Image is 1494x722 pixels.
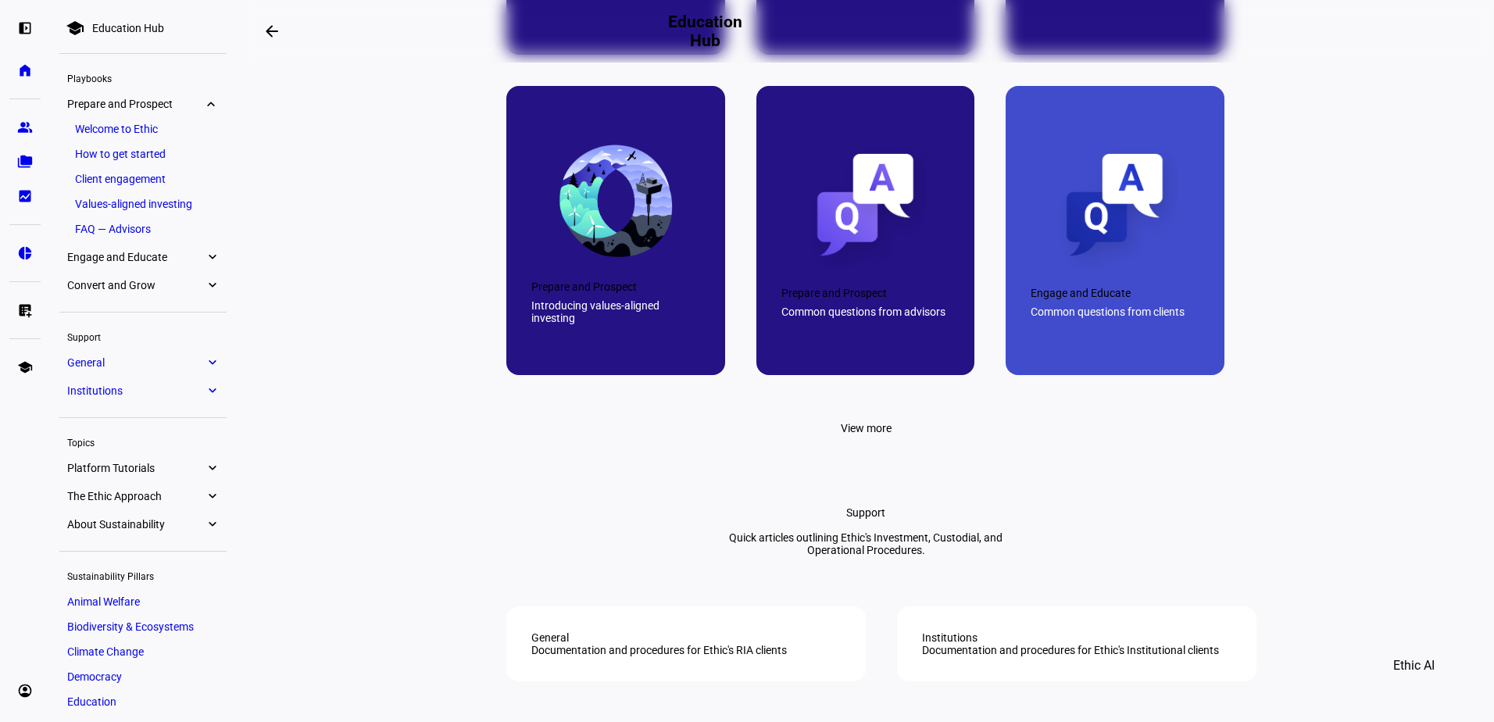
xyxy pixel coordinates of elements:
div: Topics [59,431,227,452]
div: Education Hub [92,22,164,34]
span: Platform Tutorials [67,462,205,474]
eth-mat-symbol: account_circle [17,683,33,699]
span: Education [67,695,116,708]
a: Democracy [59,666,227,688]
span: About Sustainability [67,518,205,531]
eth-mat-symbol: expand_more [205,277,219,293]
span: Animal Welfare [67,595,140,608]
div: Engage and Educate [1031,287,1199,299]
div: Prepare and Prospect [531,281,700,293]
eth-mat-symbol: expand_more [205,355,219,370]
eth-mat-symbol: left_panel_open [17,20,33,36]
div: Sustainability Pillars [59,564,227,586]
div: Documentation and procedures for Ethic's Institutional clients [922,644,1219,656]
img: 67c0a1a2267361cccc837e9a_663e60d4891242c5d6cd46c0_QA-advisors.png [803,144,927,268]
div: Support [59,325,227,347]
h2: Education Hub [663,13,748,50]
img: 67c0a1a14fc8855d30016835_663e60d4891242c5d6cd46c1_QA-clients.png [1053,144,1177,268]
span: Convert and Grow [67,279,205,291]
div: Documentation and procedures for Ethic's RIA clients [531,644,787,656]
eth-mat-symbol: expand_more [205,516,219,532]
span: Climate Change [67,645,144,658]
div: Common questions from advisors [781,306,950,318]
span: Biodiversity & Ecosystems [67,620,194,633]
div: General [531,631,569,644]
a: Animal Welfare [59,591,227,613]
a: FAQ — Advisors [67,218,219,240]
a: Education [59,691,227,713]
span: Prepare and Prospect [67,98,205,110]
a: folder_copy [9,146,41,177]
span: The Ethic Approach [67,490,205,502]
eth-mat-symbol: bid_landscape [17,188,33,204]
eth-mat-symbol: expand_more [205,460,219,476]
mat-icon: arrow_backwards [263,22,281,41]
div: Institutions [922,631,978,644]
div: Quick articles outlining Ethic's Investment, Custodial, and Operational Procedures. [709,531,1023,556]
span: Institutions [67,384,205,397]
a: Biodiversity & Ecosystems [59,616,227,638]
a: group [9,112,41,143]
eth-mat-symbol: expand_more [205,249,219,265]
span: Ethic AI [1393,647,1435,684]
eth-mat-symbol: list_alt_add [17,302,33,318]
eth-mat-symbol: expand_more [205,96,219,112]
a: Institutionsexpand_more [59,380,227,402]
div: Prepare and Prospect [781,287,950,299]
a: home [9,55,41,86]
div: Support [846,506,885,519]
a: Client engagement [67,168,219,190]
img: 67c0a1a2f5e9615512c0482a_663e60d4891242c5d6cd46bf_final-mobius.png [553,138,677,262]
eth-mat-symbol: expand_more [205,383,219,399]
a: How to get started [67,143,219,165]
span: Engage and Educate [67,251,205,263]
a: pie_chart [9,238,41,269]
a: Values-aligned investing [67,193,219,215]
a: Welcome to Ethic [67,118,219,140]
eth-mat-symbol: expand_more [205,488,219,504]
button: View more [822,413,910,444]
a: Climate Change [59,641,227,663]
div: Introducing values-aligned investing [531,299,700,324]
span: General [67,356,205,369]
span: View more [841,413,892,444]
span: Democracy [67,670,122,683]
eth-mat-symbol: school [17,359,33,375]
eth-mat-symbol: pie_chart [17,245,33,261]
div: Common questions from clients [1031,306,1199,318]
mat-icon: school [66,19,84,38]
eth-mat-symbol: home [17,63,33,78]
eth-mat-symbol: folder_copy [17,154,33,170]
a: Generalexpand_more [59,352,227,374]
div: Playbooks [59,66,227,88]
a: bid_landscape [9,180,41,212]
button: Ethic AI [1371,647,1456,684]
eth-mat-symbol: group [17,120,33,135]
